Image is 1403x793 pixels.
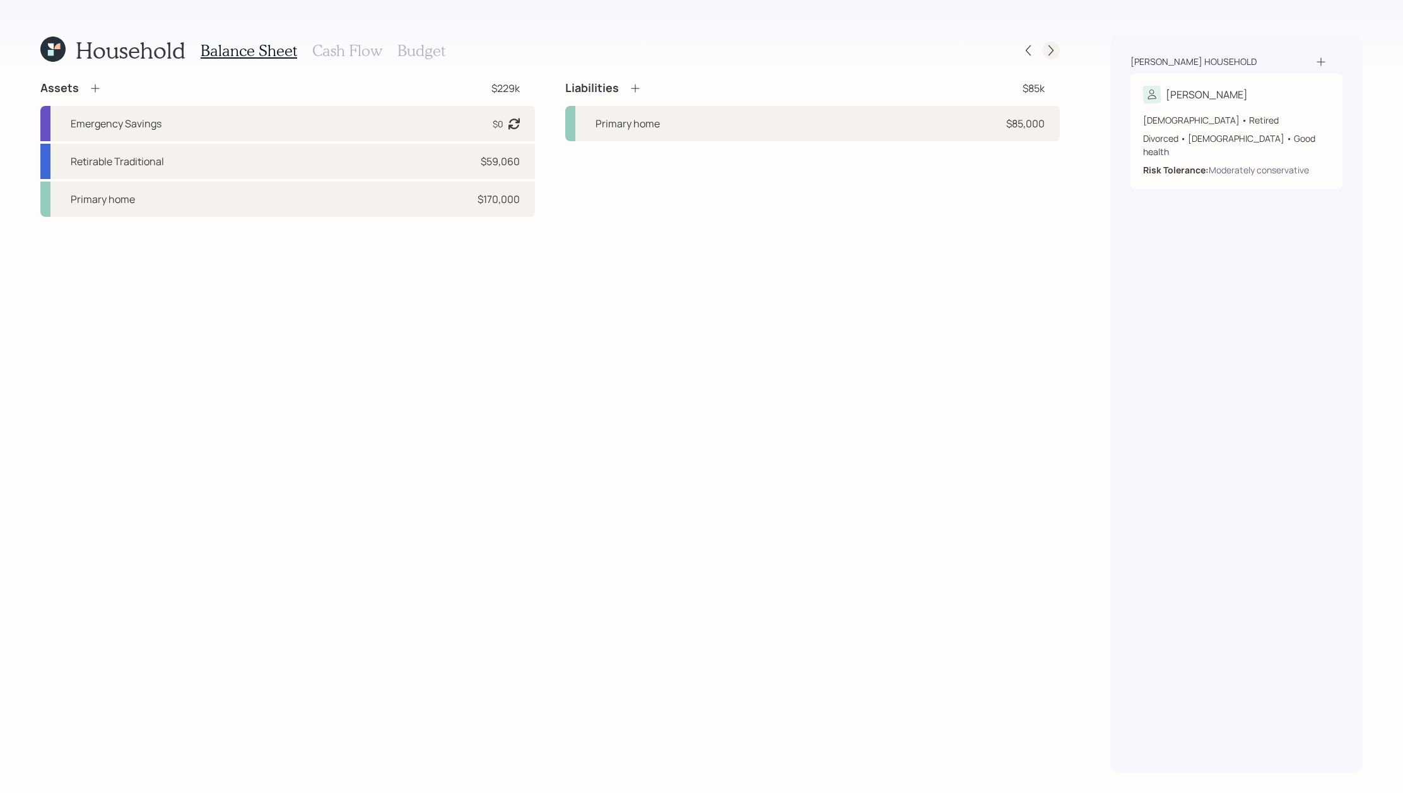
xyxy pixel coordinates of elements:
[71,116,161,131] div: Emergency Savings
[71,192,135,207] div: Primary home
[491,81,520,96] div: $229k
[201,42,297,60] h3: Balance Sheet
[76,37,185,64] h1: Household
[1130,55,1257,68] div: [PERSON_NAME] household
[1209,163,1309,177] div: Moderately conservative
[1166,87,1248,102] div: [PERSON_NAME]
[1023,81,1045,96] div: $85k
[40,81,79,95] h4: Assets
[596,116,660,131] div: Primary home
[1143,164,1209,176] b: Risk Tolerance:
[478,192,520,207] div: $170,000
[481,154,520,169] div: $59,060
[312,42,382,60] h3: Cash Flow
[71,154,164,169] div: Retirable Traditional
[493,117,503,130] div: $0
[1143,132,1330,158] div: Divorced • [DEMOGRAPHIC_DATA] • Good health
[565,81,619,95] h4: Liabilities
[397,42,445,60] h3: Budget
[1143,113,1330,127] div: [DEMOGRAPHIC_DATA] • Retired
[1006,116,1045,131] div: $85,000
